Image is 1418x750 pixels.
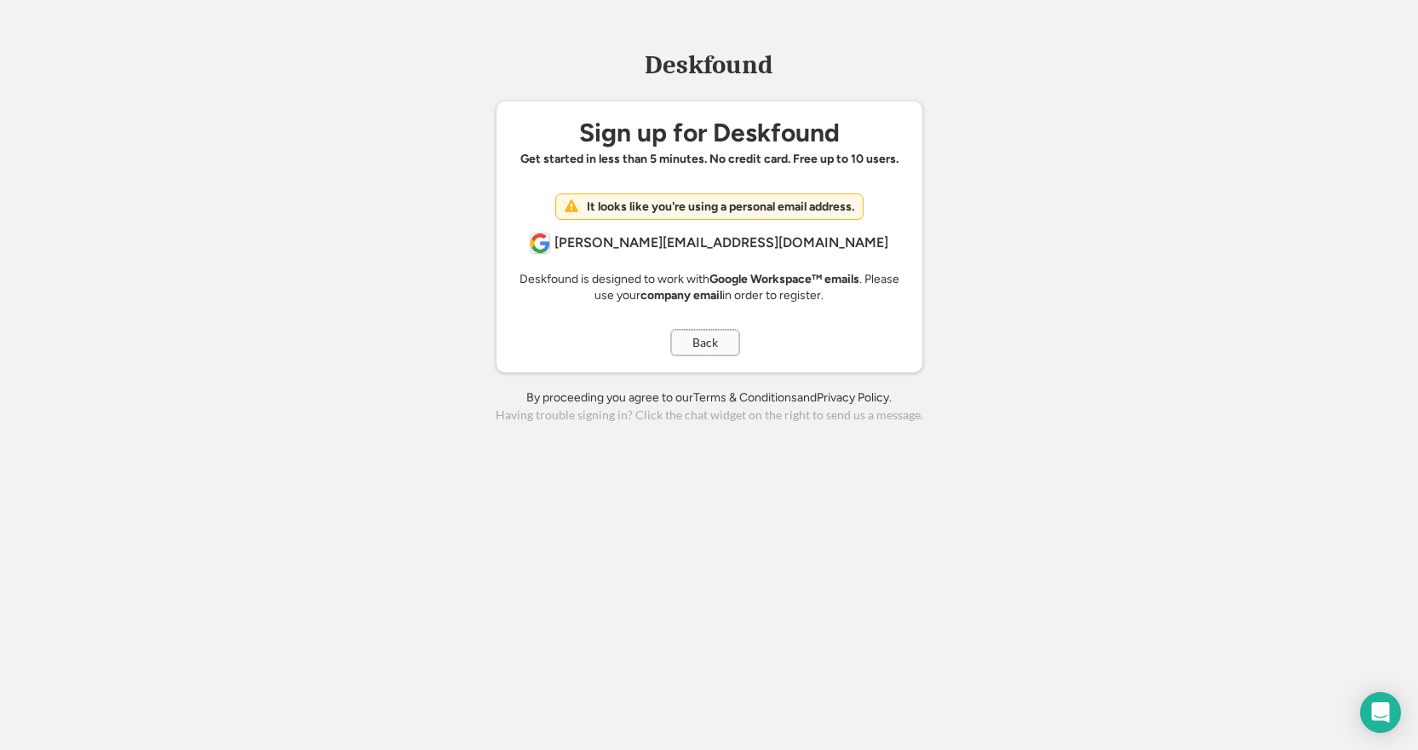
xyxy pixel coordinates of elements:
[531,234,549,253] img: gmail.com
[693,390,797,405] a: Terms & Conditions
[1360,692,1401,733] div: Open Intercom Messenger
[514,271,905,304] div: Deskfound is designed to work with . Please use your in order to register.
[554,235,888,251] div: [PERSON_NAME][EMAIL_ADDRESS][DOMAIN_NAME]
[637,52,782,78] div: Deskfound
[709,272,859,286] strong: Google Workspace™ emails
[817,390,892,405] a: Privacy Policy.
[526,389,892,407] div: By proceeding you agree to our and
[520,151,898,168] div: Get started in less than 5 minutes. No credit card. Free up to 10 users.
[587,199,854,216] div: It looks like you're using a personal email address.
[671,330,739,355] button: Back
[640,288,722,303] strong: company email
[579,118,840,147] div: Sign up for Deskfound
